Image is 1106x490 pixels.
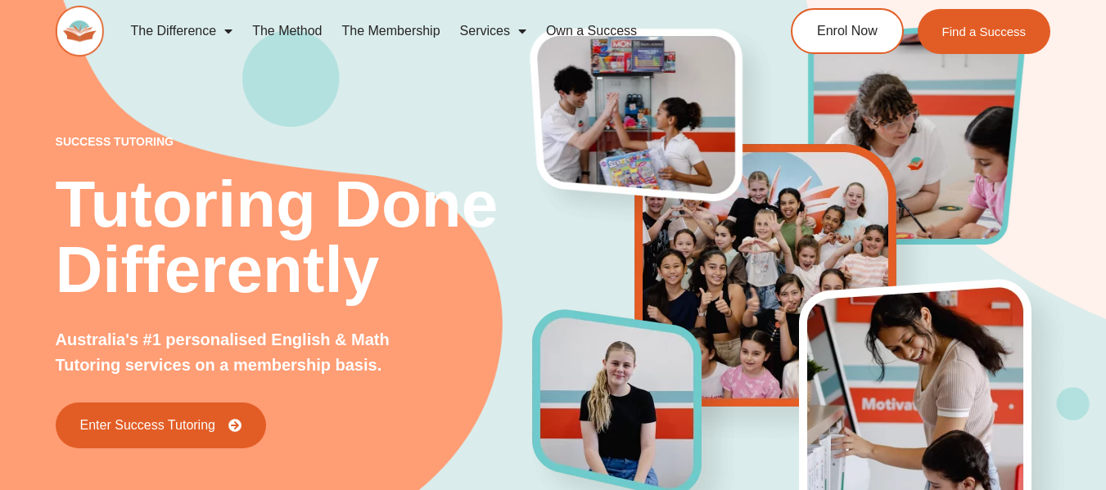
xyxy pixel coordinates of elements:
p: Australia's #1 personalised English & Math Tutoring services on a membership basis. [56,327,404,378]
a: Enter Success Tutoring [56,402,266,448]
span: Enter Success Tutoring [80,419,215,432]
span: Find a Success [942,25,1027,38]
a: Find a Success [918,9,1051,54]
span: Enrol Now [817,25,878,38]
p: success tutoring [56,136,534,147]
a: Services [450,12,536,50]
nav: Menu [120,12,734,50]
a: The Method [242,12,332,50]
h2: Tutoring Done Differently [56,172,534,303]
a: Own a Success [536,12,647,50]
a: The Membership [332,12,450,50]
a: Enrol Now [791,8,904,54]
a: The Difference [120,12,242,50]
